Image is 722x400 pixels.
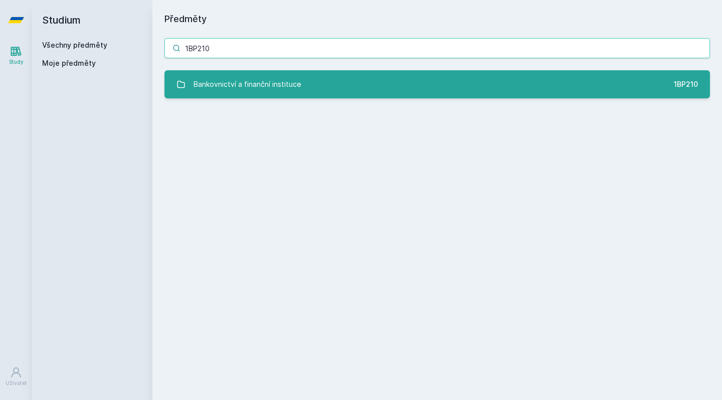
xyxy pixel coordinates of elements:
[9,58,24,66] div: Study
[42,41,107,49] a: Všechny předměty
[194,74,301,94] div: Bankovnictví a finanční instituce
[164,38,710,58] input: Název nebo ident předmětu…
[2,40,30,71] a: Study
[6,379,27,387] div: Uživatel
[2,361,30,392] a: Uživatel
[674,79,698,89] div: 1BP210
[42,58,96,68] span: Moje předměty
[164,12,710,26] h1: Předměty
[164,70,710,98] a: Bankovnictví a finanční instituce 1BP210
